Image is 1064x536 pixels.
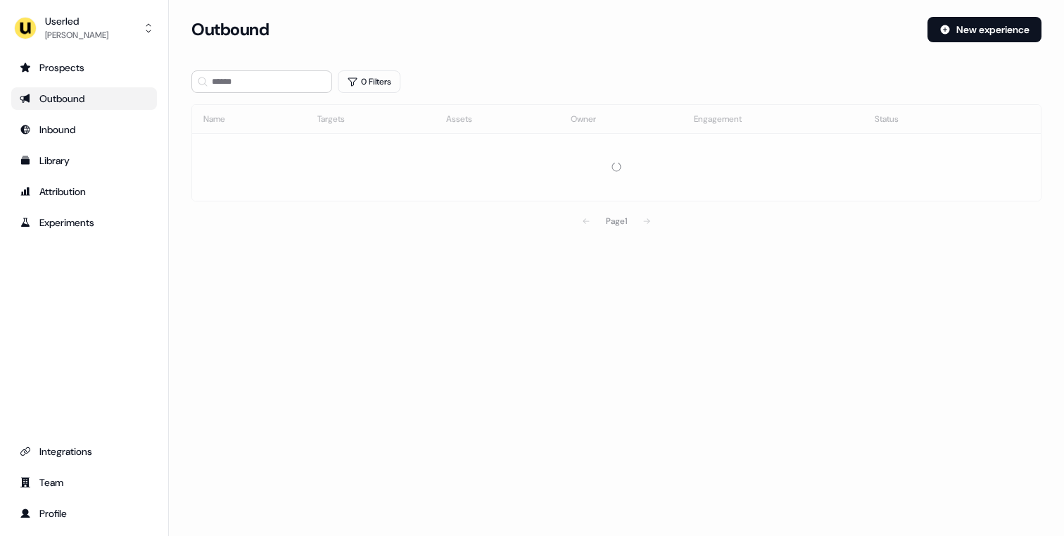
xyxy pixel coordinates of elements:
button: New experience [927,17,1041,42]
a: Go to integrations [11,440,157,463]
div: Userled [45,14,108,28]
a: Go to prospects [11,56,157,79]
div: Attribution [20,185,148,199]
div: Outbound [20,92,148,106]
div: Prospects [20,61,148,75]
div: [PERSON_NAME] [45,28,108,42]
div: Profile [20,506,148,521]
a: Go to profile [11,502,157,525]
div: Experiments [20,216,148,230]
h3: Outbound [191,19,269,40]
a: Go to experiments [11,211,157,234]
a: Go to outbound experience [11,87,157,110]
div: Integrations [20,444,148,459]
button: Userled[PERSON_NAME] [11,11,157,45]
a: Go to templates [11,149,157,172]
button: 0 Filters [338,70,400,93]
a: Go to attribution [11,180,157,203]
div: Library [20,154,148,168]
a: Go to team [11,471,157,494]
div: Team [20,475,148,490]
a: Go to Inbound [11,118,157,141]
div: Inbound [20,123,148,137]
